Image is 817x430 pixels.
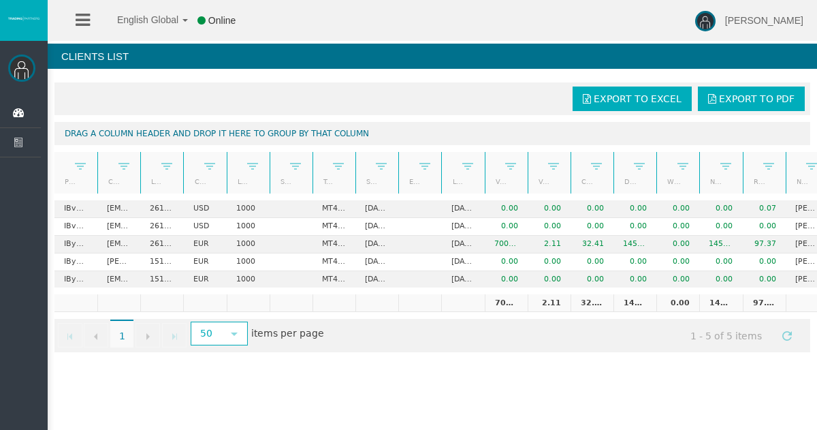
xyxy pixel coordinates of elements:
[183,200,226,218] td: USD
[571,271,613,288] td: 0.00
[699,236,742,254] td: 145.42
[571,236,613,254] td: 32.41
[97,218,140,236] td: [EMAIL_ADDRESS][DOMAIN_NAME]
[315,172,337,191] a: Type
[702,172,724,191] a: Net deposits
[54,122,810,145] div: Drag a column header and drop it here to group by that column
[54,254,97,271] td: IBy3e1f
[656,254,699,271] td: 0.00
[91,331,101,342] span: Go to the previous page
[775,323,799,346] a: Refresh
[272,172,294,191] a: Short Code
[142,331,153,342] span: Go to the next page
[699,294,742,312] td: 145.42
[699,218,742,236] td: 0.00
[208,15,236,26] span: Online
[401,172,423,191] a: End Date
[54,271,97,288] td: IBy3e1f
[355,236,398,254] td: [DATE]
[613,200,656,218] td: 0.00
[571,218,613,236] td: 0.00
[485,200,528,218] td: 0.00
[485,271,528,288] td: 0.00
[656,271,699,288] td: 0.00
[65,331,76,342] span: Go to the first page
[58,323,82,348] a: Go to the first page
[656,200,699,218] td: 0.00
[782,331,792,341] span: Refresh
[229,328,240,339] span: select
[743,236,786,254] td: 97.37
[7,16,41,21] img: logo.svg
[528,218,571,236] td: 0.00
[313,254,355,271] td: MT4 LiveFloatingSpreadAccount
[192,323,221,344] span: 50
[140,236,183,254] td: 26111701
[528,200,571,218] td: 0.00
[698,87,805,111] a: Export to PDF
[656,294,699,312] td: 0.00
[162,323,187,348] a: Go to the last page
[110,320,133,348] span: 1
[441,218,484,236] td: [DATE]
[313,236,355,254] td: MT4 LiveFixedSpreadAccount
[313,200,355,218] td: MT4 LiveFixedSpreadAccount
[699,200,742,218] td: 0.00
[187,323,324,345] span: items per page
[355,200,398,218] td: [DATE]
[441,200,484,218] td: [DATE]
[227,254,270,271] td: 1000
[613,254,656,271] td: 0.00
[444,172,466,191] a: Last trade date
[54,200,97,218] td: IBvz9bb
[183,218,226,236] td: USD
[313,271,355,288] td: MT4 LiveFloatingSpreadAccount
[84,323,108,348] a: Go to the previous page
[355,271,398,288] td: [DATE]
[100,172,123,191] a: Client
[573,172,595,191] a: Closed PNL
[656,236,699,254] td: 0.00
[229,172,251,191] a: Leverage
[183,271,226,288] td: EUR
[743,200,786,218] td: 0.07
[97,271,140,288] td: [EMAIL_ADDRESS][DOMAIN_NAME]
[725,15,803,26] span: [PERSON_NAME]
[441,254,484,271] td: [DATE]
[140,254,183,271] td: 15183457
[678,323,775,348] span: 1 - 5 of 5 items
[143,172,165,191] a: Login
[355,254,398,271] td: [DATE]
[719,93,795,104] span: Export to PDF
[169,331,180,342] span: Go to the last page
[97,254,140,271] td: [PERSON_NAME][EMAIL_ADDRESS][PERSON_NAME][DOMAIN_NAME]
[699,254,742,271] td: 0.00
[355,218,398,236] td: [DATE]
[441,236,484,254] td: [DATE]
[613,218,656,236] td: 0.00
[695,11,716,31] img: user-image
[227,271,270,288] td: 1000
[485,254,528,271] td: 0.00
[183,254,226,271] td: EUR
[613,271,656,288] td: 0.00
[656,218,699,236] td: 0.00
[528,294,571,312] td: 2.11
[99,14,178,25] span: English Global
[54,218,97,236] td: IBvz9bb
[745,172,767,191] a: Real equity
[743,254,786,271] td: 0.00
[485,294,528,312] td: 700,151.66
[613,294,656,312] td: 145.42
[48,44,817,69] h4: Clients List
[571,254,613,271] td: 0.00
[441,271,484,288] td: [DATE]
[485,218,528,236] td: 0.00
[140,271,183,288] td: 15183467
[227,236,270,254] td: 1000
[487,172,509,191] a: Volume
[616,172,639,191] a: Deposits
[528,236,571,254] td: 2.11
[57,172,80,191] a: Partner code
[140,218,183,236] td: 26111767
